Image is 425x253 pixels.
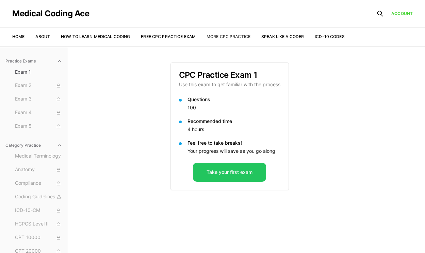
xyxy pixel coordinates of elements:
[12,94,65,105] button: Exam 3
[141,34,196,39] a: Free CPC Practice Exam
[315,34,344,39] a: ICD-10 Codes
[12,192,65,202] button: Coding Guidelines
[15,152,62,160] span: Medical Terminology
[15,69,62,75] span: Exam 1
[12,151,65,162] button: Medical Terminology
[391,11,413,17] a: Account
[207,34,250,39] a: More CPC Practice
[15,207,62,214] span: ICD-10-CM
[12,67,65,77] button: Exam 1
[261,34,304,39] a: Speak Like a Coder
[179,81,280,88] p: Use this exam to get familiar with the process
[15,82,62,89] span: Exam 2
[12,219,65,230] button: HCPCS Level II
[12,232,65,243] button: CPT 10000
[15,193,62,201] span: Coding Guidelines
[12,205,65,216] button: ICD-10-CM
[12,80,65,91] button: Exam 2
[15,180,62,187] span: Compliance
[35,34,50,39] a: About
[187,140,280,146] p: Feel free to take breaks!
[187,96,280,103] p: Questions
[187,118,280,125] p: Recommended time
[15,123,62,130] span: Exam 5
[15,234,62,241] span: CPT 10000
[12,121,65,132] button: Exam 5
[12,34,24,39] a: Home
[3,140,65,151] button: Category Practice
[15,220,62,228] span: HCPCS Level II
[15,95,62,103] span: Exam 3
[187,126,280,133] p: 4 hours
[3,56,65,67] button: Practice Exams
[187,104,280,111] p: 100
[187,148,280,155] p: Your progress will save as you go along
[12,164,65,175] button: Anatomy
[12,10,89,18] a: Medical Coding Ace
[193,163,266,182] button: Take your first exam
[12,178,65,189] button: Compliance
[15,109,62,116] span: Exam 4
[15,166,62,174] span: Anatomy
[179,71,280,79] h3: CPC Practice Exam 1
[12,107,65,118] button: Exam 4
[61,34,130,39] a: How to Learn Medical Coding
